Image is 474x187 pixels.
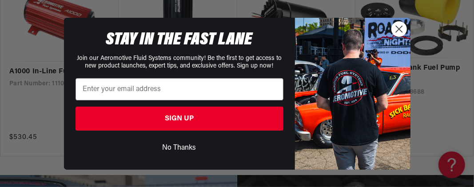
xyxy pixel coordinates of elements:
button: SIGN UP [76,107,283,131]
span: Join our Aeromotive Fluid Systems community! Be the first to get access to new product launches, ... [77,55,282,69]
img: 9278e0a8-2f18-4465-98b4-5c473baabe7a.jpeg [295,18,410,170]
button: Close dialog [391,21,407,37]
button: No Thanks [76,139,283,156]
input: Enter your email address [76,78,283,100]
span: STAY IN THE FAST LANE [106,31,253,49]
